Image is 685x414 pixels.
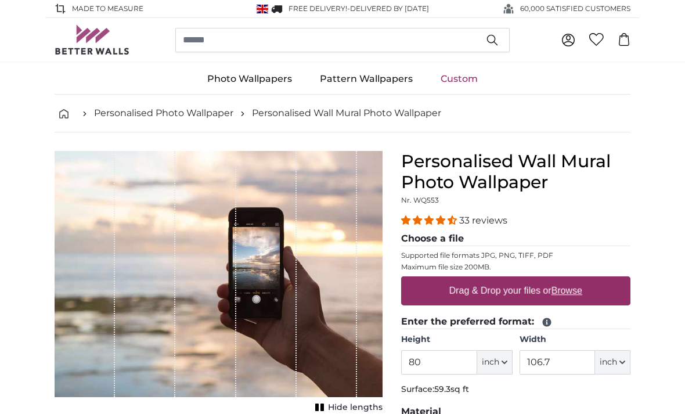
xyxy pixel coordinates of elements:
button: inch [477,350,513,375]
span: FREE delivery! [289,4,347,13]
u: Browse [551,286,582,296]
span: inch [600,357,617,368]
a: Personalised Wall Mural Photo Wallpaper [252,106,441,120]
a: Custom [427,64,492,94]
span: Hide lengths [328,402,383,413]
span: - [347,4,429,13]
h1: Personalised Wall Mural Photo Wallpaper [401,151,630,193]
img: United Kingdom [257,5,268,13]
span: 59.3sq ft [434,384,469,394]
nav: breadcrumbs [55,95,630,132]
label: Drag & Drop your files or [445,279,587,303]
p: Supported file formats JPG, PNG, TIFF, PDF [401,251,630,260]
a: Photo Wallpapers [193,64,306,94]
p: Surface: [401,384,630,395]
legend: Choose a file [401,232,630,246]
span: inch [482,357,499,368]
span: 4.33 stars [401,215,459,226]
span: Delivered by [DATE] [350,4,429,13]
span: Nr. WQ553 [401,196,439,204]
span: Made to Measure [72,3,143,14]
p: Maximum file size 200MB. [401,262,630,272]
a: Personalised Photo Wallpaper [94,106,233,120]
label: Height [401,334,512,345]
a: Pattern Wallpapers [306,64,427,94]
img: Betterwalls [55,25,130,55]
span: 33 reviews [459,215,507,226]
button: inch [595,350,630,375]
legend: Enter the preferred format: [401,315,630,329]
label: Width [520,334,630,345]
span: 60,000 SATISFIED CUSTOMERS [520,3,630,14]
